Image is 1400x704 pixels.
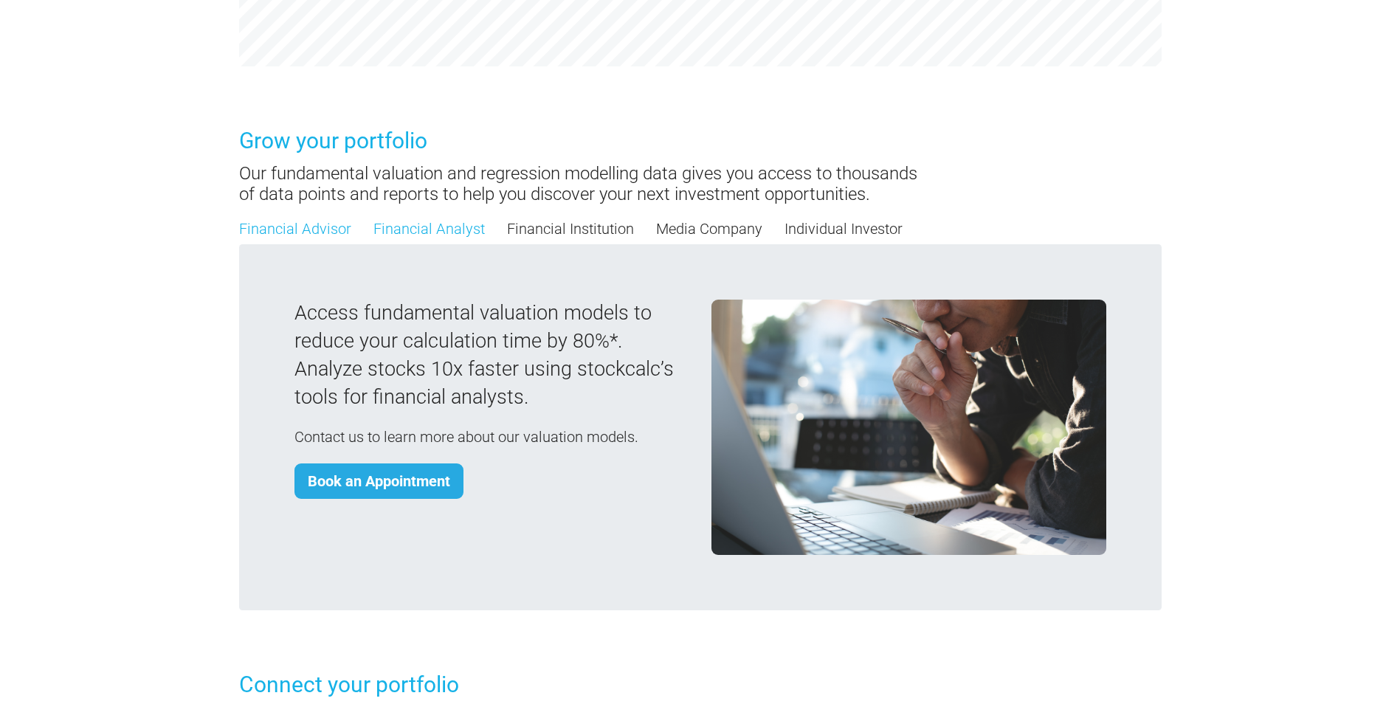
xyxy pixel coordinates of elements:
[373,218,485,240] a: Financial Analyst
[785,218,903,240] a: Individual Investor
[294,300,689,411] h3: Access fundamental valuation models to reduce your calculation time by 80%*. Analyze stocks 10x f...
[294,463,463,499] a: Book an Appointment
[711,300,1106,555] img: AdobeStock_404222498.jpeg
[239,218,351,240] a: Financial Advisor
[239,125,925,156] h3: Grow your portfolio
[239,163,925,206] h4: Our fundamental valuation and regression modelling data gives you access to thousands of data poi...
[239,669,1162,700] h3: Connect your portfolio
[656,218,762,240] a: Media Company
[507,218,634,240] a: Financial Institution
[294,428,689,446] h4: Contact us to learn more about our valuation models.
